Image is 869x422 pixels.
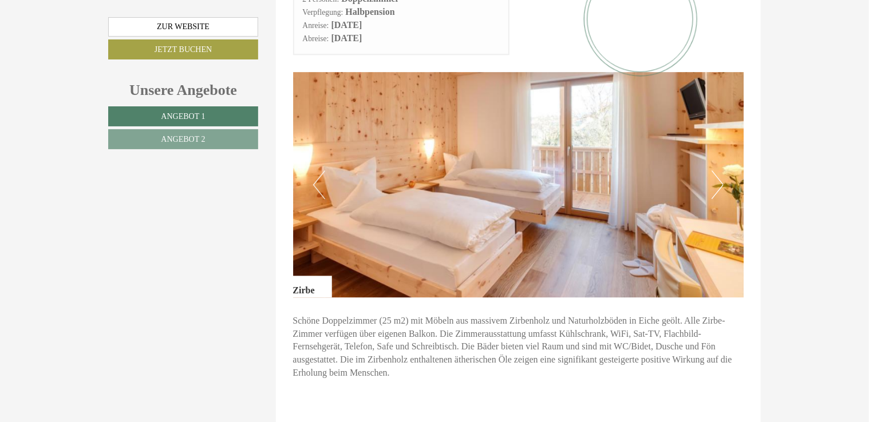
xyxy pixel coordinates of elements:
[108,79,258,101] div: Unsere Angebote
[331,33,362,43] b: [DATE]
[293,276,332,297] div: Zirbe
[303,8,343,17] small: Verpflegung:
[303,21,329,30] small: Anreise:
[161,135,205,144] span: Angebot 2
[293,72,744,297] img: image
[108,17,258,37] a: Zur Website
[313,170,325,199] button: Previous
[108,39,258,59] a: Jetzt buchen
[161,112,205,121] span: Angebot 1
[345,7,394,17] b: Halbpension
[712,170,724,199] button: Next
[303,34,329,43] small: Abreise:
[293,314,744,380] p: Schöne Doppelzimmer (25 m2) mit Möbeln aus massivem Zirbenholz und Naturholzböden in Eiche geölt....
[331,20,362,30] b: [DATE]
